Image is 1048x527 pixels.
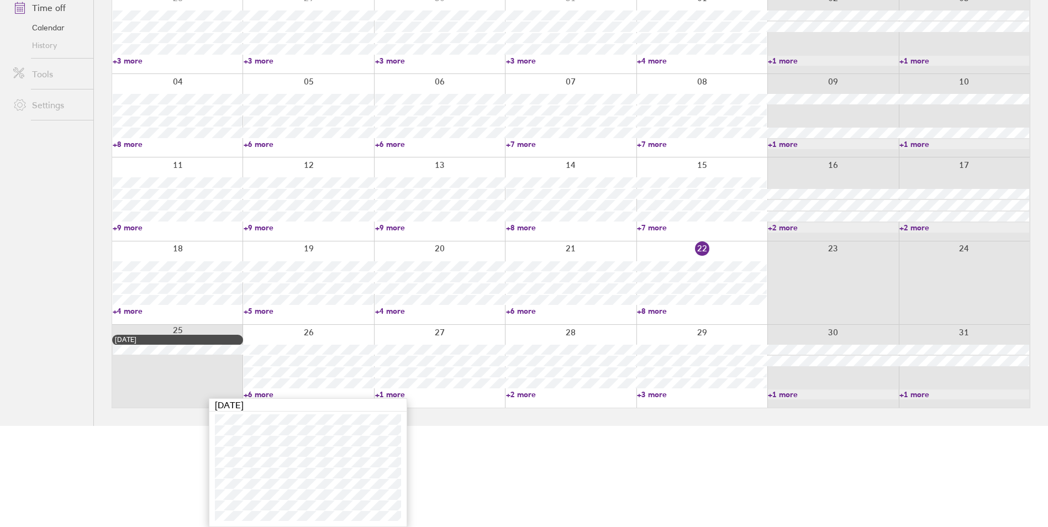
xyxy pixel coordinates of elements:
a: History [4,36,93,54]
a: Calendar [4,19,93,36]
a: +8 more [637,306,767,316]
a: +9 more [113,223,243,233]
a: +5 more [244,306,373,316]
a: +1 more [899,56,1029,66]
a: +2 more [899,223,1029,233]
a: +4 more [637,56,767,66]
a: Settings [4,94,93,116]
a: +3 more [113,56,243,66]
a: +4 more [113,306,243,316]
a: +9 more [375,223,505,233]
a: +6 more [375,139,505,149]
a: +3 more [506,56,636,66]
a: +4 more [375,306,505,316]
a: +7 more [506,139,636,149]
a: +7 more [637,139,767,149]
a: +6 more [244,139,373,149]
a: +9 more [244,223,373,233]
a: +8 more [506,223,636,233]
a: +1 more [899,389,1029,399]
a: +1 more [768,389,898,399]
a: +1 more [768,139,898,149]
div: [DATE] [115,336,240,344]
a: +2 more [506,389,636,399]
a: +3 more [637,389,767,399]
a: +7 more [637,223,767,233]
a: +3 more [375,56,505,66]
a: +1 more [768,56,898,66]
a: +8 more [113,139,243,149]
a: +6 more [506,306,636,316]
a: Tools [4,63,93,85]
a: +1 more [375,389,505,399]
a: +2 more [768,223,898,233]
div: [DATE] [209,399,407,412]
a: +1 more [899,139,1029,149]
a: +3 more [244,56,373,66]
a: +6 more [244,389,373,399]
